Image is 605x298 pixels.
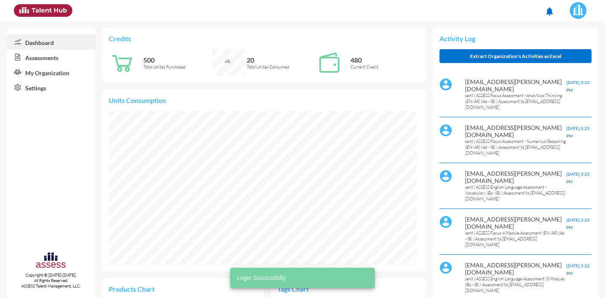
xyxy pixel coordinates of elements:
img: default%20profile%20image.svg [439,216,452,228]
span: 4% [224,58,230,64]
p: Copyright © [DATE]-[DATE]. All Rights Reserved. ASSESS Talent Management, LLC. [7,272,95,289]
p: 480 [350,56,419,64]
a: Dashboard [7,34,95,50]
p: Total Unites Consumed [247,64,316,70]
p: sent ( ASSESS Focus Assessment - Numerical Reasoning (EN/AR) (Ad - IB) ) Assessment to [EMAIL_ADD... [465,138,566,156]
p: Products Chart [109,285,183,293]
p: Credits [109,34,420,42]
img: default%20profile%20image.svg [439,261,452,274]
p: [EMAIL_ADDRESS][PERSON_NAME][DOMAIN_NAME] [465,170,566,184]
p: sent ( ASSESS Focus Assessment - Analytical Thinking (EN/AR) (Ad - IB) ) Assessment to [EMAIL_ADD... [465,92,566,110]
img: default%20profile%20image.svg [439,78,452,91]
span: [DATE] 3:22 PM [566,263,589,276]
p: [EMAIL_ADDRESS][PERSON_NAME][DOMAIN_NAME] [465,261,566,276]
p: Units Consumption [109,96,420,104]
p: sent ( ASSESS English Language Assessment - Vocabulary (Ba - IB) ) Assessment to [EMAIL_ADDRESS][... [465,184,566,202]
img: assesscompany-logo.png [35,251,66,271]
mat-icon: notifications [544,6,555,16]
p: Total Unites Purchased [143,64,212,70]
span: Login Successfully [237,274,286,282]
p: [EMAIL_ADDRESS][PERSON_NAME][DOMAIN_NAME] [465,124,566,138]
span: [DATE] 3:22 PM [566,217,589,230]
p: [EMAIL_ADDRESS][PERSON_NAME][DOMAIN_NAME] [465,78,566,92]
p: sent ( ASSESS Focus 4 Module Assessment (EN/AR) (Ad - IB) ) Assessment to [EMAIL_ADDRESS][DOMAIN_... [465,230,566,248]
p: sent ( ASSESS English Language Assessment (3 Module) (Ba - IB) ) Assessment to [EMAIL_ADDRESS][DO... [465,276,566,293]
p: Activity Log [439,34,592,42]
p: [EMAIL_ADDRESS][PERSON_NAME][DOMAIN_NAME] [465,216,566,230]
span: [DATE] 3:23 PM [566,171,589,184]
span: [DATE] 3:23 PM [566,80,589,92]
img: default%20profile%20image.svg [439,170,452,182]
img: default%20profile%20image.svg [439,124,452,137]
p: 20 [247,56,316,64]
a: My Organization [7,65,95,80]
p: 500 [143,56,212,64]
span: [DATE] 3:23 PM [566,126,589,138]
a: Settings [7,80,95,95]
p: Current Credit [350,64,419,70]
button: Extract Organization's Activities as Excel [439,49,592,63]
a: Assessments [7,50,95,65]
